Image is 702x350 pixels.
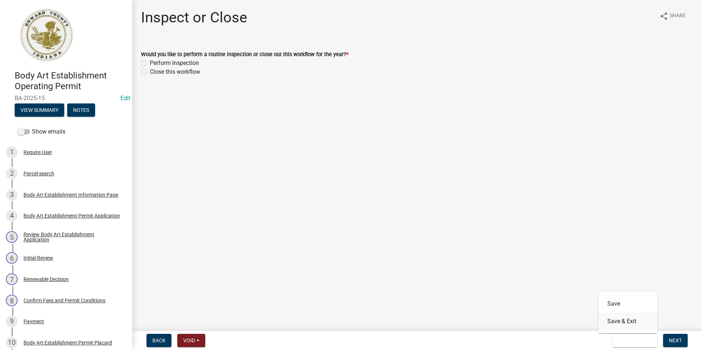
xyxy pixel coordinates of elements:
[23,192,118,197] div: Body Art Establishment Information Page
[15,95,117,102] span: BA-2025-15
[670,12,686,21] span: Share
[659,12,668,21] i: share
[23,319,44,324] div: Payment
[663,334,688,347] button: Next
[598,313,657,330] button: Save & Exit
[6,231,18,243] div: 5
[15,8,77,63] img: Howard County, Indiana
[23,340,112,345] div: Body Art Establishment Permit Placard
[23,171,54,176] div: Parcel search
[6,273,18,285] div: 7
[619,338,647,343] span: Save & Exit
[15,70,126,92] h4: Body Art Establishment Operating Permit
[6,146,18,158] div: 1
[141,52,348,57] label: Would you like to perform a routine inspection or close out this workflow for the year?
[152,338,166,343] span: Back
[177,334,205,347] button: Void
[613,334,657,347] button: Save & Exit
[6,189,18,201] div: 3
[598,292,657,333] div: Save & Exit
[654,9,692,23] button: shareShare
[6,168,18,179] div: 2
[15,103,64,117] button: View Summary
[6,295,18,306] div: 8
[146,334,171,347] button: Back
[141,9,247,26] h1: Inspect or Close
[183,338,195,343] span: Void
[23,277,69,282] div: Renewable Decision
[150,59,199,68] label: Perform Inspection
[6,252,18,264] div: 6
[6,316,18,327] div: 9
[67,107,95,113] wm-modal-confirm: Notes
[23,255,53,260] div: Initial Review
[120,95,130,102] wm-modal-confirm: Edit Application Number
[669,338,682,343] span: Next
[150,68,200,76] label: Close this workflow
[67,103,95,117] button: Notes
[23,213,120,218] div: Body Art Establishment Permit Application
[23,150,52,155] div: Require User
[120,95,130,102] a: Edit
[6,210,18,222] div: 4
[23,298,105,303] div: Confirm Fees and Permit Conditions
[18,127,65,136] label: Show emails
[6,337,18,349] div: 10
[23,232,120,242] div: Review Body Art Establishment Application
[598,295,657,313] button: Save
[15,107,64,113] wm-modal-confirm: Summary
